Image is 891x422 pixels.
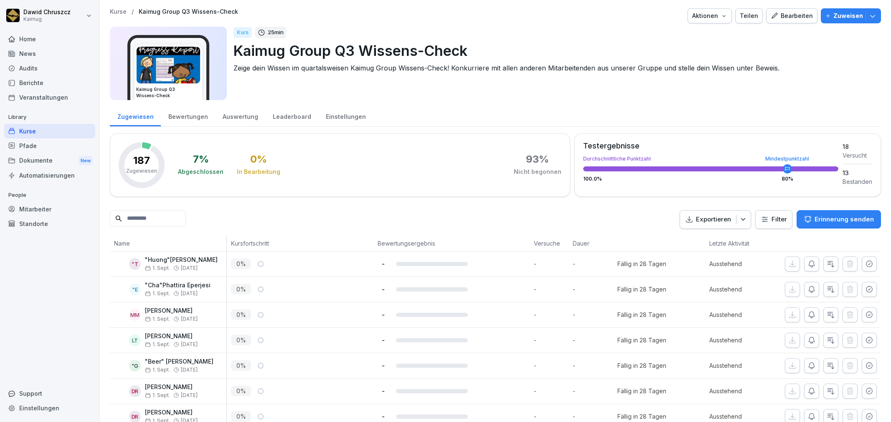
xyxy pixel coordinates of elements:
[129,309,141,321] div: MM
[583,142,838,150] div: Testergebnisse
[181,316,198,322] span: [DATE]
[145,358,213,365] p: "Beer" [PERSON_NAME]
[4,111,95,124] p: Library
[318,105,373,126] a: Einstellungen
[145,409,198,416] p: [PERSON_NAME]
[4,401,95,415] div: Einstellungen
[756,211,792,229] button: Filter
[378,285,389,293] p: -
[696,215,731,224] p: Exportieren
[4,61,95,75] div: Audits
[231,284,251,294] p: 0 %
[378,260,389,268] p: -
[709,310,778,319] p: Ausstehend
[139,8,238,15] a: Kaimug Group Q3 Wissens-Check
[4,75,95,90] a: Berichte
[231,386,251,396] p: 0 %
[136,86,201,99] h3: Kaimug Group Q3 Wissens-Check
[4,216,95,231] div: Standorte
[110,105,161,126] a: Zugewiesen
[129,284,141,295] div: "E
[766,8,817,23] button: Bearbeiten
[110,8,127,15] a: Kurse
[181,342,198,347] span: [DATE]
[4,46,95,61] a: News
[534,412,569,421] p: -
[181,291,198,296] span: [DATE]
[534,285,569,294] p: -
[4,138,95,153] a: Pfade
[526,154,549,164] div: 93 %
[145,342,170,347] span: 1. Sept.
[797,210,881,229] button: Erinnerung senden
[378,336,389,344] p: -
[234,63,874,73] p: Zeige dein Wissen im quartalsweisen Kaimug Group Wissens-Check! Konkurriere mit allen anderen Mit...
[617,336,666,344] div: Fällig in 28 Tagen
[4,32,95,46] a: Home
[843,151,872,160] div: Versucht
[692,11,727,20] div: Aktionen
[617,310,666,319] div: Fällig in 28 Tagen
[234,27,252,38] div: Kurs
[4,188,95,202] p: People
[534,259,569,268] p: -
[378,239,525,248] p: Bewertungsergebnis
[617,387,666,395] div: Fällig in 28 Tagen
[145,316,170,322] span: 1. Sept.
[231,259,251,269] p: 0 %
[573,412,617,421] p: -
[145,291,170,296] span: 1. Sept.
[378,387,389,395] p: -
[740,11,758,20] div: Teilen
[181,367,198,373] span: [DATE]
[145,367,170,373] span: 1. Sept.
[573,361,617,370] p: -
[709,336,778,344] p: Ausstehend
[573,239,613,248] p: Dauer
[573,285,617,294] p: -
[178,168,223,176] div: Abgeschlossen
[145,384,198,391] p: [PERSON_NAME]
[231,239,369,248] p: Kursfortschritt
[145,333,198,340] p: [PERSON_NAME]
[193,154,209,164] div: 7 %
[534,387,569,395] p: -
[161,105,215,126] div: Bewertungen
[680,210,751,229] button: Exportieren
[617,259,666,268] div: Fällig in 28 Tagen
[617,412,666,421] div: Fällig in 28 Tagen
[129,385,141,397] div: DR
[79,156,93,166] div: New
[234,40,874,61] p: Kaimug Group Q3 Wissens-Check
[4,168,95,183] a: Automatisierungen
[573,259,617,268] p: -
[4,90,95,105] a: Veranstaltungen
[815,215,874,224] p: Erinnerung senden
[843,177,872,186] div: Bestanden
[709,285,778,294] p: Ausstehend
[250,154,267,164] div: 0 %
[23,9,71,16] p: Dawid Chruszcz
[145,265,170,271] span: 1. Sept.
[4,124,95,138] a: Kurse
[573,336,617,344] p: -
[231,335,251,345] p: 0 %
[688,8,732,23] button: Aktionen
[843,168,872,177] div: 13
[771,11,813,20] div: Bearbeiten
[534,336,569,344] p: -
[129,258,141,270] div: "T
[231,309,251,320] p: 0 %
[23,16,71,22] p: Kaimug
[821,8,881,23] button: Zuweisen
[534,310,569,319] p: -
[378,412,389,420] p: -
